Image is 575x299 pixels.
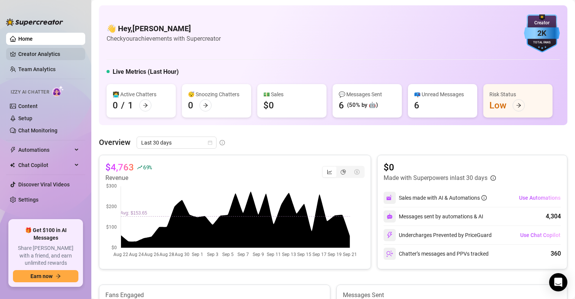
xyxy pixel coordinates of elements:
div: segmented control [322,166,365,178]
span: rise [137,165,142,170]
a: Creator Analytics [18,48,79,60]
img: AI Chatter [52,86,64,97]
span: Share [PERSON_NAME] with a friend, and earn unlimited rewards [13,245,78,267]
div: $0 [263,99,274,111]
span: Izzy AI Chatter [11,89,49,96]
div: Chatter’s messages and PPVs tracked [384,248,489,260]
img: svg%3e [386,250,393,257]
button: Earn nowarrow-right [13,270,78,282]
article: Revenue [105,173,152,183]
div: Undercharges Prevented by PriceGuard [384,229,492,241]
span: Chat Copilot [18,159,72,171]
img: blue-badge-DgoSNQY1.svg [524,14,560,52]
article: $0 [384,161,496,173]
span: thunderbolt [10,147,16,153]
div: 📪 Unread Messages [414,90,471,99]
div: 💵 Sales [263,90,320,99]
span: Use Chat Copilot [520,232,561,238]
span: Use Automations [519,195,561,201]
span: arrow-right [203,103,208,108]
span: arrow-right [56,274,61,279]
span: pie-chart [341,169,346,175]
div: Sales made with AI & Automations [399,194,487,202]
span: dollar-circle [354,169,360,175]
div: 6 [414,99,419,111]
span: 69 % [143,164,152,171]
div: 2K [524,27,560,39]
div: Open Intercom Messenger [549,273,567,291]
div: Creator [524,19,560,27]
div: Risk Status [489,90,546,99]
div: Total Fans [524,40,560,45]
div: 😴 Snoozing Chatters [188,90,245,99]
img: Chat Copilot [10,162,15,168]
div: Messages sent by automations & AI [384,210,483,223]
span: arrow-right [516,103,521,108]
img: logo-BBDzfeDw.svg [6,18,63,26]
span: info-circle [481,195,487,200]
div: 4,304 [546,212,561,221]
a: Settings [18,197,38,203]
span: Automations [18,144,72,156]
h4: 👋 Hey, [PERSON_NAME] [107,23,221,34]
span: Earn now [30,273,53,279]
div: 1 [128,99,133,111]
div: (50% by 🤖) [347,101,378,110]
a: Home [18,36,33,42]
img: svg%3e [386,232,393,239]
a: Setup [18,115,32,121]
div: 0 [188,99,193,111]
span: arrow-right [143,103,148,108]
a: Content [18,103,38,109]
span: 🎁 Get $100 in AI Messages [13,227,78,242]
article: Made with Superpowers in last 30 days [384,173,487,183]
span: line-chart [327,169,332,175]
div: 360 [551,249,561,258]
h5: Live Metrics (Last Hour) [113,67,179,76]
span: info-circle [220,140,225,145]
a: Chat Monitoring [18,127,57,134]
article: Check your achievements with Supercreator [107,34,221,43]
article: $4,763 [105,161,134,173]
span: calendar [208,140,212,145]
span: info-circle [491,175,496,181]
div: 0 [113,99,118,111]
button: Use Chat Copilot [520,229,561,241]
div: 💬 Messages Sent [339,90,396,99]
div: 6 [339,99,344,111]
a: Team Analytics [18,66,56,72]
span: Last 30 days [141,137,212,148]
img: svg%3e [386,194,393,201]
button: Use Automations [519,192,561,204]
img: svg%3e [387,213,393,219]
a: Discover Viral Videos [18,181,70,188]
article: Overview [99,137,131,148]
div: 👩‍💻 Active Chatters [113,90,170,99]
